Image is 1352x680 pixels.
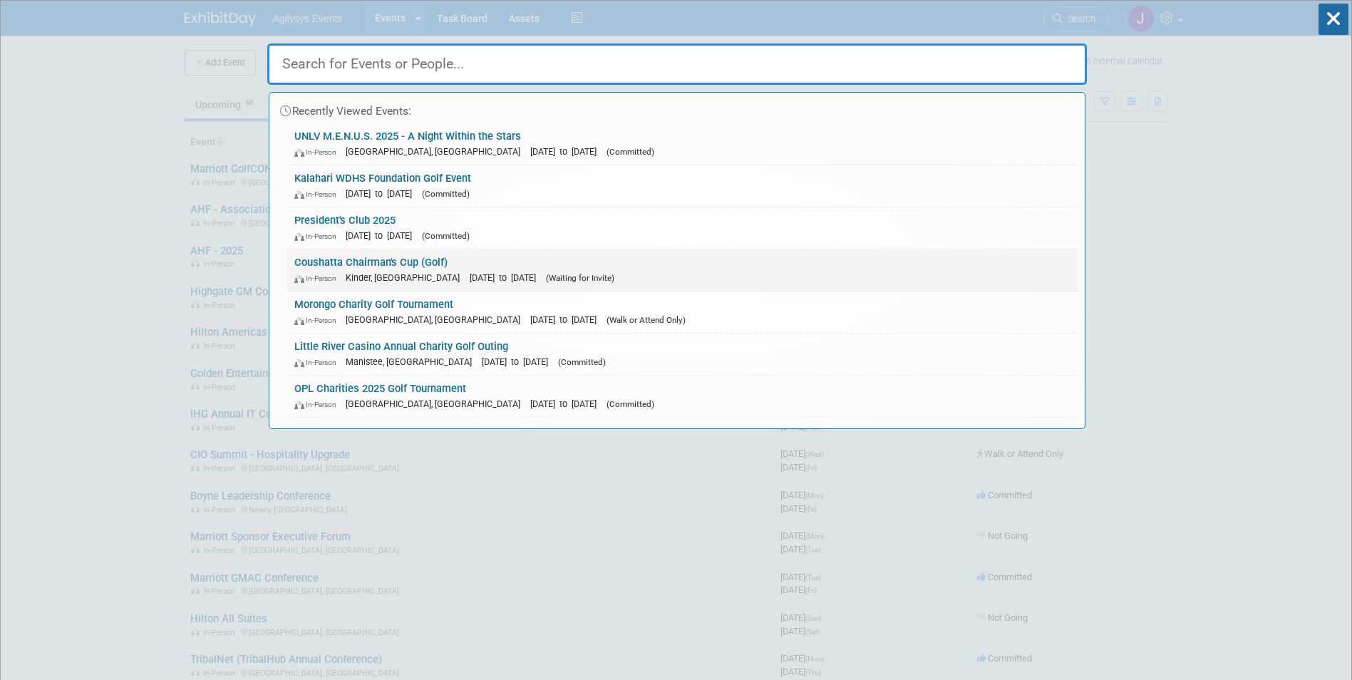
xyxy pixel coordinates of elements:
[607,147,654,157] span: (Committed)
[287,292,1078,333] a: Morongo Charity Golf Tournament In-Person [GEOGRAPHIC_DATA], [GEOGRAPHIC_DATA] [DATE] to [DATE] (...
[346,146,527,157] span: [GEOGRAPHIC_DATA], [GEOGRAPHIC_DATA]
[346,356,479,367] span: Manistee, [GEOGRAPHIC_DATA]
[294,148,343,157] span: In-Person
[546,273,614,283] span: (Waiting for Invite)
[294,358,343,367] span: In-Person
[287,207,1078,249] a: President's Club 2025 In-Person [DATE] to [DATE] (Committed)
[287,334,1078,375] a: Little River Casino Annual Charity Golf Outing In-Person Manistee, [GEOGRAPHIC_DATA] [DATE] to [D...
[346,398,527,409] span: [GEOGRAPHIC_DATA], [GEOGRAPHIC_DATA]
[346,230,419,241] span: [DATE] to [DATE]
[470,272,543,283] span: [DATE] to [DATE]
[294,400,343,409] span: In-Person
[607,399,654,409] span: (Committed)
[422,189,470,199] span: (Committed)
[267,43,1087,85] input: Search for Events or People...
[607,315,686,325] span: (Walk or Attend Only)
[346,314,527,325] span: [GEOGRAPHIC_DATA], [GEOGRAPHIC_DATA]
[287,376,1078,417] a: OPL Charities 2025 Golf Tournament In-Person [GEOGRAPHIC_DATA], [GEOGRAPHIC_DATA] [DATE] to [DATE...
[530,398,604,409] span: [DATE] to [DATE]
[346,272,467,283] span: Kinder, [GEOGRAPHIC_DATA]
[294,190,343,199] span: In-Person
[294,274,343,283] span: In-Person
[422,231,470,241] span: (Committed)
[287,165,1078,207] a: Kalahari WDHS Foundation Golf Event In-Person [DATE] to [DATE] (Committed)
[277,93,1078,123] div: Recently Viewed Events:
[294,232,343,241] span: In-Person
[287,123,1078,165] a: UNLV M.E.N.U.S. 2025 - A Night Within the Stars In-Person [GEOGRAPHIC_DATA], [GEOGRAPHIC_DATA] [D...
[558,357,606,367] span: (Committed)
[530,146,604,157] span: [DATE] to [DATE]
[287,249,1078,291] a: Coushatta Chairman's Cup (Golf) In-Person Kinder, [GEOGRAPHIC_DATA] [DATE] to [DATE] (Waiting for...
[346,188,419,199] span: [DATE] to [DATE]
[294,316,343,325] span: In-Person
[482,356,555,367] span: [DATE] to [DATE]
[530,314,604,325] span: [DATE] to [DATE]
